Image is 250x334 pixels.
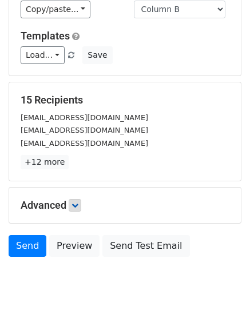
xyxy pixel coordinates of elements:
[82,46,112,64] button: Save
[49,235,100,257] a: Preview
[21,30,70,42] a: Templates
[21,46,65,64] a: Load...
[193,279,250,334] iframe: Chat Widget
[21,113,148,122] small: [EMAIL_ADDRESS][DOMAIN_NAME]
[9,235,46,257] a: Send
[21,199,229,212] h5: Advanced
[21,155,69,169] a: +12 more
[102,235,189,257] a: Send Test Email
[21,1,90,18] a: Copy/paste...
[21,94,229,106] h5: 15 Recipients
[21,139,148,148] small: [EMAIL_ADDRESS][DOMAIN_NAME]
[21,126,148,134] small: [EMAIL_ADDRESS][DOMAIN_NAME]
